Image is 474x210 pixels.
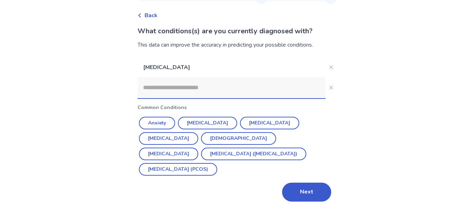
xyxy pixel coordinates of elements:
[282,183,331,202] button: Next
[138,26,337,36] p: What conditions(s) are you currently diagnosed with?
[139,132,198,145] button: [MEDICAL_DATA]
[201,148,306,160] button: [MEDICAL_DATA] ([MEDICAL_DATA])
[139,148,198,160] button: [MEDICAL_DATA]
[138,41,337,49] div: This data can improve the accuracy in predicting your possible conditions.
[201,132,276,145] button: [DEMOGRAPHIC_DATA]
[178,117,237,129] button: [MEDICAL_DATA]
[139,163,217,176] button: [MEDICAL_DATA] (PCOS)
[138,57,326,77] p: [MEDICAL_DATA]
[326,82,337,93] button: Close
[240,117,299,129] button: [MEDICAL_DATA]
[145,11,158,20] span: Back
[139,117,175,129] button: Anxiety
[326,62,337,73] button: Close
[138,77,326,98] input: Close
[138,104,337,111] p: Common Conditions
